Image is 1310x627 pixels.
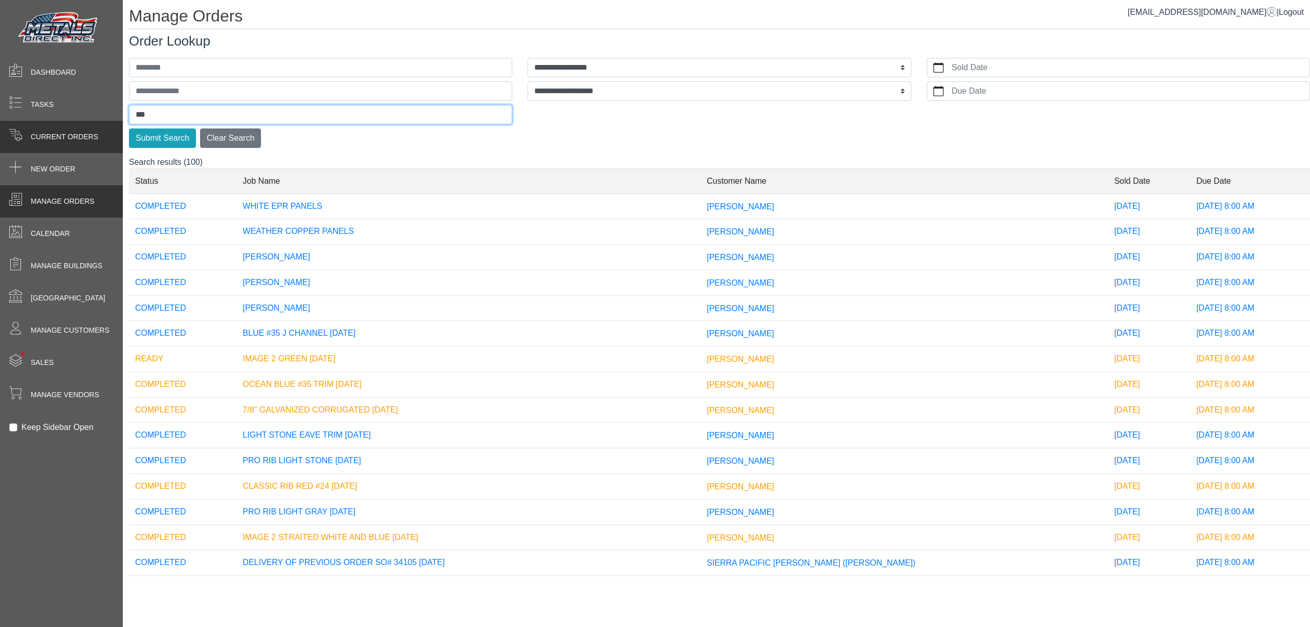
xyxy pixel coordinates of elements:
span: Manage Orders [31,196,94,207]
td: COMPLETED [129,245,236,270]
span: Manage Vendors [31,390,99,400]
span: [PERSON_NAME] [707,304,774,312]
img: Metals Direct Inc Logo [15,9,102,47]
td: COMPLETED [129,525,236,550]
td: [DATE] [1108,270,1190,295]
td: [DATE] [1108,423,1190,448]
td: IMAGE 2 STRAITED WHITE AND BLUE [DATE] [236,525,701,550]
td: COMPLETED [129,423,236,448]
span: Current Orders [31,132,98,142]
td: COMPLETED [129,499,236,525]
h3: Order Lookup [129,33,1310,49]
td: COMPLETED [129,321,236,347]
td: [DATE] 8:00 AM [1190,474,1310,500]
td: [DATE] 8:00 AM [1190,397,1310,423]
span: [PERSON_NAME] [707,253,774,262]
td: [DATE] [1108,295,1190,321]
td: PRO RIB LIGHT GRAY [DATE] [236,499,701,525]
td: [DATE] 8:00 AM [1190,245,1310,270]
td: [DATE] [1108,219,1190,245]
td: COMPLETED [129,295,236,321]
td: [DATE] 8:00 AM [1190,372,1310,397]
td: [DATE] [1108,321,1190,347]
span: SIERRA PACIFIC [PERSON_NAME] ([PERSON_NAME]) [707,558,915,567]
td: [DATE] 8:00 AM [1190,576,1310,606]
td: [PERSON_NAME] [236,270,701,295]
span: [PERSON_NAME] [707,380,774,389]
span: Logout [1279,8,1304,16]
span: [PERSON_NAME] [707,405,774,414]
td: LIGHT STONE EAVE TRIM [DATE] [236,423,701,448]
label: Due Date [950,82,1309,100]
td: [DATE] 8:00 AM [1190,525,1310,550]
a: [EMAIL_ADDRESS][DOMAIN_NAME] [1128,8,1277,16]
td: COMPLETED [129,474,236,500]
td: [DATE] [1108,397,1190,423]
span: [PERSON_NAME] [707,227,774,236]
span: [PERSON_NAME] [707,202,774,210]
button: calendar [927,58,950,77]
label: Sold Date [950,58,1309,77]
span: [PERSON_NAME] [707,482,774,491]
span: New Order [31,164,75,175]
button: calendar [927,82,950,100]
td: [DATE] [1108,499,1190,525]
span: Manage Buildings [31,261,102,271]
span: Manage Customers [31,325,110,336]
td: [DATE] [1108,193,1190,219]
td: [PERSON_NAME] [236,295,701,321]
td: [DATE] [1108,576,1190,606]
td: [DATE] 8:00 AM [1190,448,1310,474]
td: [DATE] [1108,474,1190,500]
span: [PERSON_NAME] [707,355,774,363]
td: COMPLETED [129,576,236,606]
td: OCEAN BLUE #35 TRIM [DATE] [236,372,701,397]
td: IMAGE 2 GREEN [DATE] [236,347,701,372]
svg: calendar [933,62,944,73]
td: PRO RIB LIGHT STONE [DATE] [236,448,701,474]
td: COMPLETED [129,448,236,474]
span: [PERSON_NAME] [707,431,774,440]
span: Tasks [31,99,54,110]
td: [DATE] 8:00 AM [1190,193,1310,219]
td: Sold Date [1108,168,1190,193]
label: Keep Sidebar Open [21,421,94,434]
div: Search results (100) [129,156,1310,578]
td: [DATE] 8:00 AM [1190,423,1310,448]
td: COMPLETED [129,193,236,219]
td: [DATE] 8:00 AM [1190,499,1310,525]
td: [PERSON_NAME] [236,245,701,270]
span: [PERSON_NAME] [707,329,774,338]
td: Job Name [236,168,701,193]
td: [DATE] 8:00 AM [1190,550,1310,576]
td: [DATE] [1108,347,1190,372]
td: [DATE] 8:00 AM [1190,295,1310,321]
td: [DATE] 8:00 AM [1190,270,1310,295]
td: Status [129,168,236,193]
span: • [10,337,36,371]
td: COMPLETED [129,372,236,397]
span: Calendar [31,228,70,239]
button: Submit Search [129,128,196,148]
td: COMPLETED [129,550,236,576]
td: COMPLETED [129,270,236,295]
td: DELIVERY OF PREVIOUS ORDER SO# 34105 [DATE] [236,550,701,576]
td: 7/8" GALVANIZED CORRUGATED [DATE] [236,397,701,423]
span: [PERSON_NAME] [707,278,774,287]
td: [DATE] 8:00 AM [1190,219,1310,245]
svg: calendar [933,86,944,96]
span: [PERSON_NAME] [707,533,774,542]
td: COMPLETED [129,397,236,423]
td: Due Date [1190,168,1310,193]
td: WHITE EPR PANELS [236,193,701,219]
td: [DATE] 8:00 AM [1190,347,1310,372]
td: [DATE] [1108,525,1190,550]
td: MDI PBR WHITE AND BLUE [DATE] [236,576,701,606]
h1: Manage Orders [129,6,1310,29]
td: Customer Name [701,168,1108,193]
td: WEATHER COPPER PANELS [236,219,701,245]
td: [DATE] [1108,448,1190,474]
td: [DATE] 8:00 AM [1190,321,1310,347]
div: | [1128,6,1304,18]
td: COMPLETED [129,219,236,245]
